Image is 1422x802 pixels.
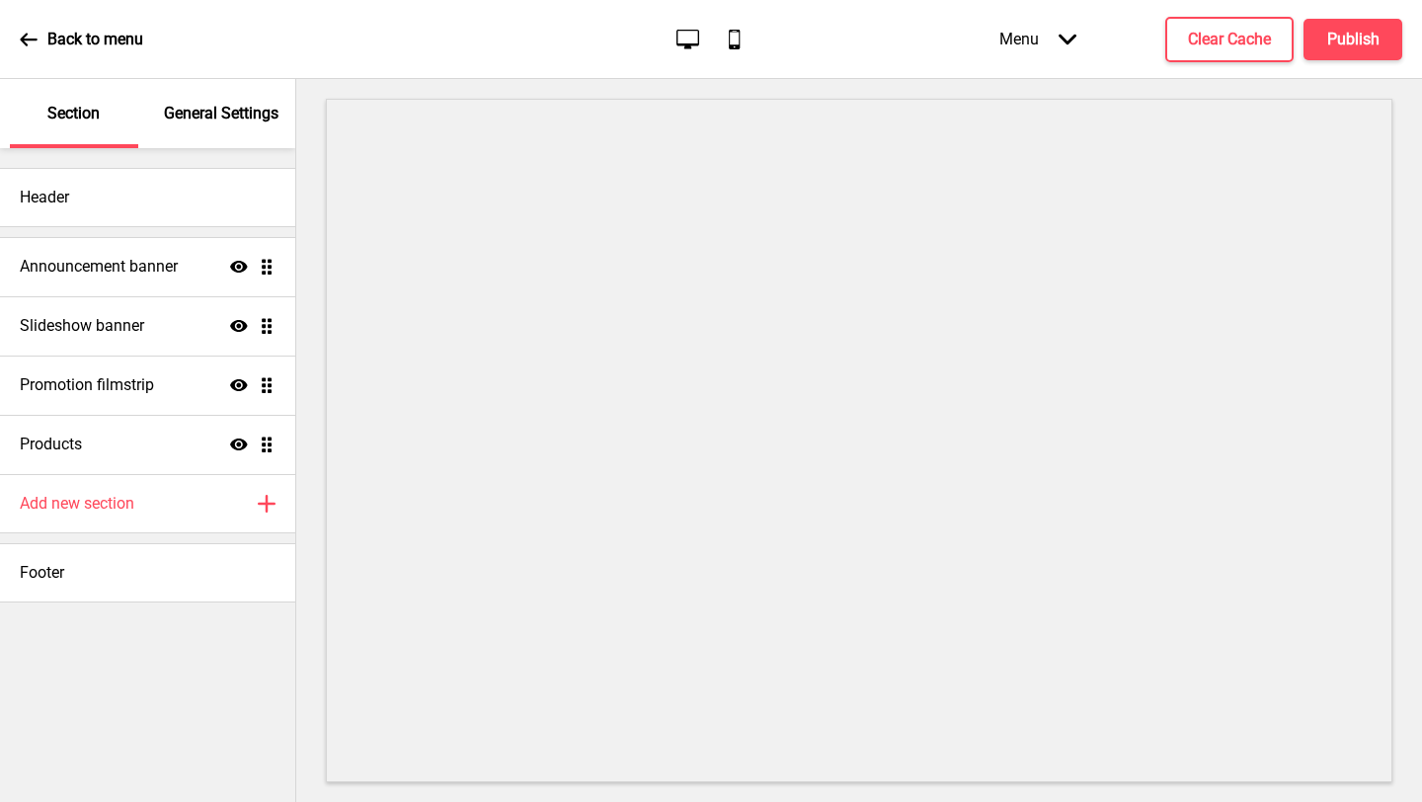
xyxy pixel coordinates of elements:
[20,13,143,66] a: Back to menu
[1327,29,1380,50] h4: Publish
[47,29,143,50] p: Back to menu
[1303,19,1402,60] button: Publish
[980,10,1096,68] div: Menu
[20,187,69,208] h4: Header
[1188,29,1271,50] h4: Clear Cache
[20,493,134,515] h4: Add new section
[20,256,178,278] h4: Announcement banner
[20,562,64,584] h4: Footer
[20,374,154,396] h4: Promotion filmstrip
[1165,17,1294,62] button: Clear Cache
[20,434,82,455] h4: Products
[20,315,144,337] h4: Slideshow banner
[47,103,100,124] p: Section
[164,103,278,124] p: General Settings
